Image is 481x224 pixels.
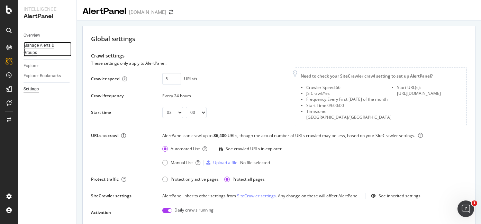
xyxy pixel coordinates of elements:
div: [DOMAIN_NAME] [129,9,166,16]
div: Explorer Bookmarks [24,72,61,80]
div: Protect all pages [224,176,265,182]
li: Start URL(s): [397,84,461,90]
button: Upload a file [206,157,237,168]
div: Protect only active pages [162,176,219,182]
div: See inherited settings [379,193,420,199]
div: Overview [24,32,40,39]
div: Automated List [162,146,200,152]
div: Global settings [91,35,467,44]
li: JS Crawl: Yes [306,90,391,96]
li: Start Time: 09:00:00 [306,102,391,108]
div: 86,400 [214,133,228,138]
div: Need to check your SiteCrawler crawl setting to set up AlertPanel? [301,73,461,79]
a: Manage Alerts & Groups [24,42,72,56]
li: Crawler Speed: 66 [306,84,391,90]
div: AlertPanel inherits other settings from . Any change on these will affect AlertPanel. [162,193,360,199]
div: Crawl settings [91,52,467,60]
div: Settings [24,86,39,93]
div: Explorer [24,62,39,70]
div: SiteCrawler settings [91,193,131,199]
a: Settings [24,86,72,93]
span: 1 [472,200,477,206]
div: Manual List [162,160,193,165]
div: Every 24 hours [162,93,287,99]
div: These settings only apply to AlertPanel. [91,60,166,67]
div: Upload a file [213,160,237,165]
div: AlertPanel can crawl up to URLs, though the actual number of URLs crawled may be less, based on y... [162,132,467,143]
a: SiteCrawler settings [237,193,276,199]
div: URLs to crawl [91,133,118,138]
div: Protect traffic [91,176,119,182]
div: Daily crawls running [174,207,214,218]
div: See crawled URLs in explorer [226,146,282,152]
div: AlertPanel [24,12,71,20]
div: Automated List [171,146,200,152]
a: See crawled URLs in explorer [219,146,282,152]
button: See crawled URLs in explorer [219,143,282,154]
div: Start time [91,109,111,115]
div: No file selected [240,160,270,165]
a: Explorer [24,62,72,70]
a: Explorer Bookmarks [24,72,72,80]
div: AlertPanel [82,6,126,17]
div: Crawl frequency [91,93,124,99]
div: URLs/s [184,76,197,82]
div: Intelligence [24,6,71,12]
div: Protect only active pages [171,176,219,182]
div: Crawler speed [91,76,119,82]
div: Manage Alerts & Groups [24,42,65,56]
li: Frequency: Every First [DATE] of the month [306,96,391,102]
div: Manual List [171,160,193,165]
a: Overview [24,32,72,39]
div: Activation [91,209,111,215]
iframe: Intercom live chat [457,200,474,217]
li: Timezone: [GEOGRAPHIC_DATA]/[GEOGRAPHIC_DATA] [306,108,391,120]
div: [URL][DOMAIN_NAME] [397,90,461,96]
div: Protect all pages [233,176,265,182]
div: arrow-right-arrow-left [169,10,173,15]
